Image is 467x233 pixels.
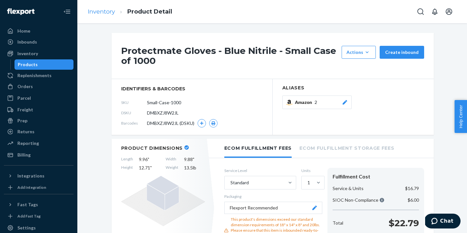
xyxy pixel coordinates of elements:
[425,214,461,230] iframe: Opens a widget where you can chat to one of our agents
[148,157,149,162] span: "
[389,217,419,229] p: $22.79
[230,179,249,186] div: Standard
[307,179,310,186] div: 1
[83,2,177,21] ol: breadcrumbs
[17,72,52,79] div: Replenishments
[443,5,455,18] button: Open account menu
[4,48,73,59] a: Inventory
[193,157,194,162] span: "
[17,152,31,158] div: Billing
[166,156,178,163] span: Width
[17,140,39,147] div: Reporting
[17,50,38,57] div: Inventory
[315,99,317,106] span: 2
[18,61,38,68] div: Products
[17,128,34,135] div: Returns
[17,95,31,101] div: Parcel
[17,106,33,113] div: Freight
[121,46,338,66] h1: Protectmate Gloves - Blue Nitrile - Small Case of 1000
[4,138,73,148] a: Reporting
[121,165,133,171] span: Height
[7,8,34,15] img: Flexport logo
[4,70,73,81] a: Replenishments
[224,139,292,158] li: Ecom Fulfillment Fees
[4,81,73,92] a: Orders
[17,83,33,90] div: Orders
[17,28,30,34] div: Home
[121,86,263,92] span: identifiers & barcodes
[4,223,73,233] a: Settings
[4,171,73,181] button: Integrations
[15,59,74,70] a: Products
[4,116,73,126] a: Prep
[147,110,179,116] span: DMBXZJ8W2JL
[299,139,394,157] li: Ecom Fulfillment Storage Fees
[282,96,352,109] button: Amazon2
[121,120,147,126] span: Barcodes
[4,150,73,160] a: Billing
[184,165,205,171] span: 13.5 lb
[224,202,322,214] button: Flexport Recommended
[4,105,73,115] a: Freight
[17,173,44,179] div: Integrations
[4,37,73,47] a: Inbounds
[17,213,41,219] div: Add Fast Tag
[295,99,315,106] span: Amazon
[17,201,38,208] div: Fast Tags
[121,156,133,163] span: Length
[61,5,73,18] button: Close Navigation
[17,185,46,190] div: Add Integration
[17,117,27,124] div: Prep
[333,185,364,192] p: Service & Units
[121,100,147,105] span: SKU
[408,197,419,203] p: $6.00
[4,127,73,137] a: Returns
[17,225,36,231] div: Settings
[147,120,194,127] span: DMBXZJ8W2JL (DSKU)
[414,5,427,18] button: Open Search Box
[150,165,152,170] span: "
[127,8,172,15] a: Product Detail
[184,156,205,163] span: 9.88
[166,165,178,171] span: Weight
[342,46,376,59] button: Actions
[333,197,384,203] p: SIOC Non-Compliance
[224,194,322,199] p: Packaging
[380,46,424,59] button: Create inbound
[139,156,160,163] span: 9.96
[4,26,73,36] a: Home
[121,145,183,151] h2: Product Dimensions
[333,220,343,226] p: Total
[121,110,147,116] span: DSKU
[301,168,322,173] label: Units
[4,199,73,210] button: Fast Tags
[17,39,37,45] div: Inbounds
[333,173,419,180] div: Fulfillment Cost
[88,8,115,15] a: Inventory
[4,93,73,103] a: Parcel
[454,100,467,133] button: Help Center
[224,168,296,173] label: Service Level
[346,49,371,56] div: Actions
[4,212,73,220] a: Add Fast Tag
[139,165,160,171] span: 12.71
[428,5,441,18] button: Open notifications
[405,185,419,192] p: $16.79
[282,86,424,90] h2: Aliases
[4,184,73,191] a: Add Integration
